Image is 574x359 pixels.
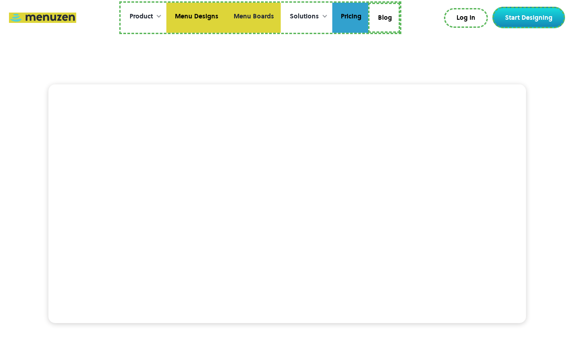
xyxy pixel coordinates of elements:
a: Pricing [332,3,368,33]
a: Log In [444,8,488,28]
a: Start Designing [492,7,565,28]
a: Menu Boards [225,3,281,33]
div: Product [130,12,153,22]
a: Menu Designs [166,3,225,33]
div: Solutions [281,3,332,31]
a: Blog [368,3,400,33]
div: Product [121,3,166,31]
div: Solutions [290,12,319,22]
